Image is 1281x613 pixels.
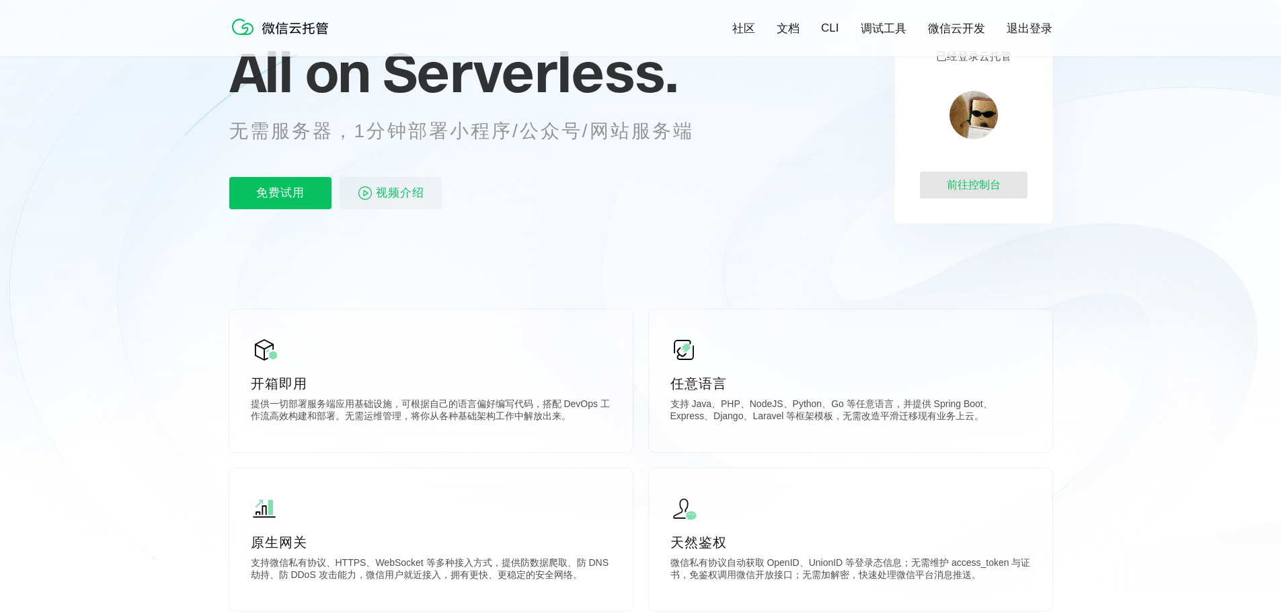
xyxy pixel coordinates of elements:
p: 原生网关 [251,533,611,552]
a: 调试工具 [861,21,906,36]
a: 微信云开发 [928,21,985,36]
a: 微信云托管 [229,31,337,42]
p: 支持 Java、PHP、NodeJS、Python、Go 等任意语言，并提供 Spring Boot、Express、Django、Laravel 等框架模板，无需改造平滑迁移现有业务上云。 [670,398,1031,425]
div: 前往控制台 [920,172,1027,199]
span: 视频介绍 [376,177,424,209]
p: 支持微信私有协议、HTTPS、WebSocket 等多种接入方式，提供防数据爬取、防 DNS 劫持、防 DDoS 攻击能力，微信用户就近接入，拥有更快、更稳定的安全网络。 [251,557,611,584]
p: 开箱即用 [251,374,611,393]
p: 微信私有协议自动获取 OpenID、UnionID 等登录态信息；无需维护 access_token 与证书，免鉴权调用微信开放接口；无需加解密，快速处理微信平台消息推送。 [670,557,1031,584]
p: 提供一切部署服务端应用基础设施，可根据自己的语言偏好编写代码，搭配 DevOps 工作流高效构建和部署。无需运维管理，将你从各种基础架构工作中解放出来。 [251,398,611,425]
p: 已经登录云托管 [936,50,1011,64]
p: 任意语言 [670,374,1031,393]
a: 退出登录 [1007,21,1052,36]
span: Serverless. [383,38,678,106]
p: 无需服务器，1分钟部署小程序/公众号/网站服务端 [229,118,719,145]
a: 文档 [777,21,800,36]
img: video_play.svg [357,185,373,201]
a: 社区 [732,21,755,36]
p: 免费试用 [229,177,332,209]
a: CLI [821,22,839,35]
p: 天然鉴权 [670,533,1031,552]
img: 微信云托管 [229,13,337,40]
span: All on [229,38,370,106]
